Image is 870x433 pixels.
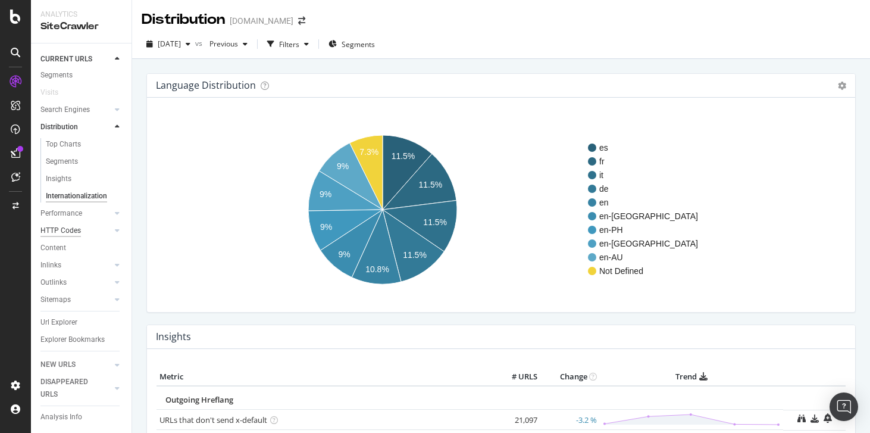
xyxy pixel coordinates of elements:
a: Segments [40,69,123,82]
a: URLs that don't send x-default [159,415,267,425]
text: 9% [320,189,331,199]
div: Insights [46,173,71,185]
td: -3.2 % [540,410,600,430]
div: CURRENT URLS [40,53,92,66]
text: Not Defined [599,266,643,276]
th: Trend [600,368,783,386]
div: [DOMAIN_NAME] [230,15,293,27]
a: Search Engines [40,104,111,116]
th: Change [540,368,600,386]
div: Search Engines [40,104,90,116]
a: CURRENT URLS [40,53,111,66]
span: 2025 Sep. 1st [158,39,181,49]
text: en-AU [599,253,623,262]
div: Internationalization [46,190,107,203]
div: Distribution [142,10,225,30]
text: en-[GEOGRAPHIC_DATA] [599,239,698,248]
span: Segments [342,39,375,49]
a: Url Explorer [40,316,123,329]
div: Url Explorer [40,316,77,329]
text: 9% [337,161,349,171]
button: Segments [324,35,380,54]
a: Top Charts [46,138,123,151]
div: Filters [279,39,299,49]
text: en [599,198,609,207]
a: Visits [40,86,70,99]
div: Inlinks [40,259,61,272]
a: Insights [46,173,123,185]
div: NEW URLS [40,359,76,371]
text: 11.5% [392,151,415,161]
div: bell-plus [824,413,832,423]
text: en-[GEOGRAPHIC_DATA] [599,211,698,221]
div: Top Charts [46,138,81,151]
a: Analysis Info [40,411,123,423]
svg: A chart. [157,117,846,303]
button: Previous [205,35,252,54]
th: # URLS [493,368,540,386]
a: Performance [40,207,111,220]
div: Distribution [40,121,78,133]
div: Performance [40,207,82,220]
text: 11.5% [418,180,442,189]
div: Segments [40,69,73,82]
text: 10.8% [365,264,389,274]
div: Analytics [40,10,122,20]
div: Segments [46,155,78,168]
text: en-PH [599,225,623,235]
a: HTTP Codes [40,225,111,237]
span: vs [195,38,205,48]
div: DISAPPEARED URLS [40,376,101,401]
text: 7.3% [359,147,378,157]
text: 11.5% [403,251,427,260]
a: Inlinks [40,259,111,272]
text: es [599,143,608,152]
text: de [599,184,609,194]
div: Explorer Bookmarks [40,334,105,346]
a: DISAPPEARED URLS [40,376,111,401]
text: 9% [338,250,350,259]
div: arrow-right-arrow-left [298,17,305,25]
text: 9% [320,222,332,232]
h4: Insights [156,329,191,345]
div: Sitemaps [40,294,71,306]
text: it [599,170,603,180]
td: 21,097 [493,410,540,430]
div: Analysis Info [40,411,82,423]
div: HTTP Codes [40,225,81,237]
th: Metric [157,368,493,386]
h4: Language Distribution [156,77,256,94]
a: Segments [46,155,123,168]
div: SiteCrawler [40,20,122,33]
a: Content [40,242,123,254]
a: NEW URLS [40,359,111,371]
a: Distribution [40,121,111,133]
div: Content [40,242,66,254]
button: Filters [262,35,314,54]
a: Outlinks [40,276,111,289]
text: fr [599,157,605,166]
a: Sitemaps [40,294,111,306]
button: [DATE] [142,35,195,54]
i: Options [838,82,846,90]
span: Outgoing Hreflang [165,394,233,405]
a: Explorer Bookmarks [40,334,123,346]
a: Internationalization [46,190,123,203]
span: Previous [205,39,238,49]
div: Outlinks [40,276,67,289]
text: 11.5% [423,217,447,227]
div: Open Intercom Messenger [830,392,858,421]
div: Visits [40,86,58,99]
